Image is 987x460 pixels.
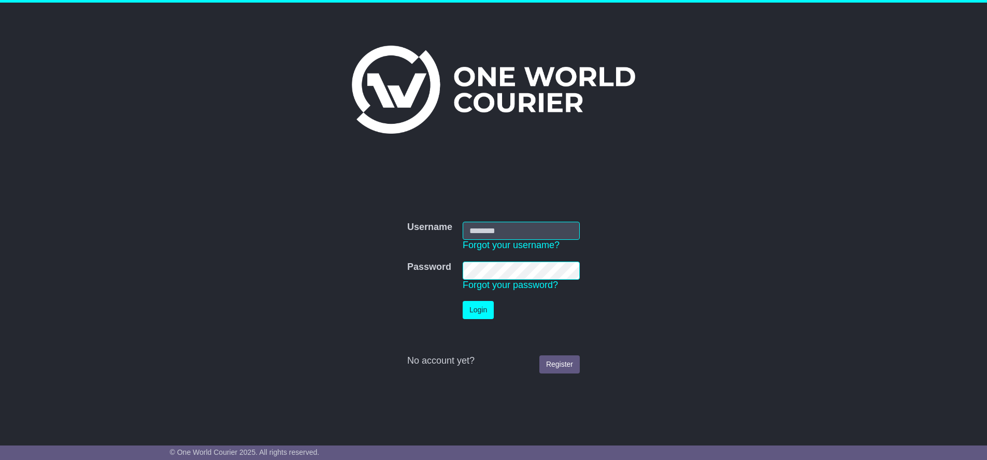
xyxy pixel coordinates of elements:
div: No account yet? [407,355,580,367]
span: © One World Courier 2025. All rights reserved. [170,448,320,456]
a: Forgot your username? [463,240,560,250]
label: Username [407,222,452,233]
a: Register [539,355,580,373]
img: One World [352,46,635,134]
label: Password [407,262,451,273]
a: Forgot your password? [463,280,558,290]
button: Login [463,301,494,319]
